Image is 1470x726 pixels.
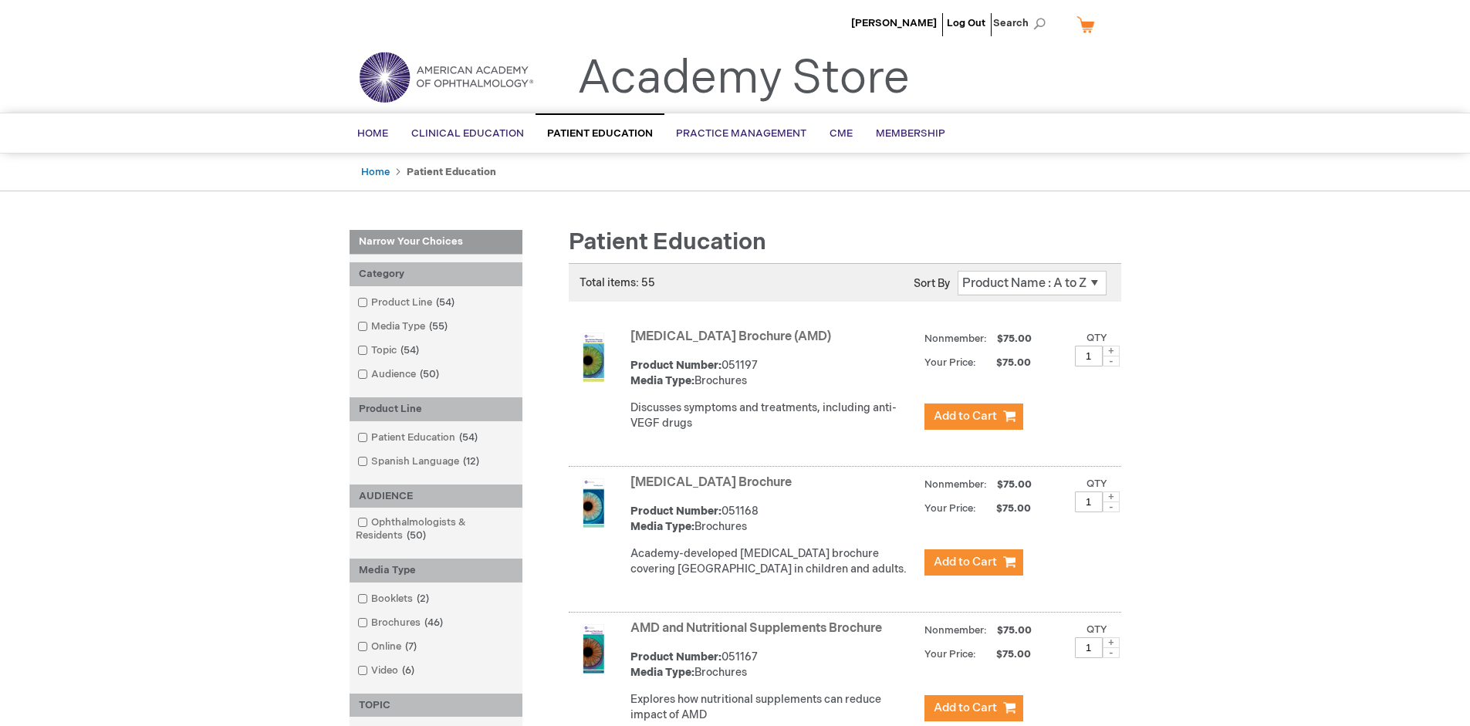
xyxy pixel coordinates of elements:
[630,520,694,533] strong: Media Type:
[924,475,987,495] strong: Nonmember:
[934,409,997,424] span: Add to Cart
[577,51,910,106] a: Academy Store
[630,400,917,431] p: Discusses symptoms and treatments, including anti-VEGF drugs
[411,127,524,140] span: Clinical Education
[630,475,792,490] a: [MEDICAL_DATA] Brochure
[569,624,618,674] img: AMD and Nutritional Supplements Brochure
[1075,637,1103,658] input: Qty
[353,319,454,334] a: Media Type55
[353,454,485,469] a: Spanish Language12
[569,333,618,382] img: Age-Related Macular Degeneration Brochure (AMD)
[421,616,447,629] span: 46
[978,648,1033,660] span: $75.00
[995,624,1034,637] span: $75.00
[547,127,653,140] span: Patient Education
[934,555,997,569] span: Add to Cart
[630,374,694,387] strong: Media Type:
[630,504,917,535] div: 051168 Brochures
[978,502,1033,515] span: $75.00
[851,17,937,29] a: [PERSON_NAME]
[630,666,694,679] strong: Media Type:
[924,695,1023,721] button: Add to Cart
[924,356,976,369] strong: Your Price:
[993,8,1052,39] span: Search
[350,559,522,582] div: Media Type
[350,230,522,255] strong: Narrow Your Choices
[947,17,985,29] a: Log Out
[924,648,976,660] strong: Your Price:
[924,621,987,640] strong: Nonmember:
[403,529,430,542] span: 50
[630,358,917,389] div: 051197 Brochures
[353,343,425,358] a: Topic54
[353,592,435,606] a: Booklets2
[357,127,388,140] span: Home
[630,621,882,636] a: AMD and Nutritional Supplements Brochure
[353,640,423,654] a: Online7
[416,368,443,380] span: 50
[978,356,1033,369] span: $75.00
[580,276,655,289] span: Total items: 55
[455,431,482,444] span: 54
[361,166,390,178] a: Home
[353,367,445,382] a: Audience50
[630,359,721,372] strong: Product Number:
[397,344,423,356] span: 54
[995,333,1034,345] span: $75.00
[1075,491,1103,512] input: Qty
[924,549,1023,576] button: Add to Cart
[353,431,484,445] a: Patient Education54
[934,701,997,715] span: Add to Cart
[830,127,853,140] span: CME
[432,296,458,309] span: 54
[398,664,418,677] span: 6
[407,166,496,178] strong: Patient Education
[630,692,917,723] p: Explores how nutritional supplements can reduce impact of AMD
[876,127,945,140] span: Membership
[413,593,433,605] span: 2
[924,329,987,349] strong: Nonmember:
[924,502,976,515] strong: Your Price:
[353,616,449,630] a: Brochures46
[676,127,806,140] span: Practice Management
[569,228,766,256] span: Patient Education
[569,478,618,528] img: Amblyopia Brochure
[630,546,917,577] p: Academy-developed [MEDICAL_DATA] brochure covering [GEOGRAPHIC_DATA] in children and adults.
[630,505,721,518] strong: Product Number:
[1075,346,1103,366] input: Qty
[353,295,461,310] a: Product Line54
[630,650,917,680] div: 051167 Brochures
[350,694,522,718] div: TOPIC
[459,455,483,468] span: 12
[350,262,522,286] div: Category
[353,515,519,543] a: Ophthalmologists & Residents50
[350,485,522,508] div: AUDIENCE
[630,329,831,344] a: [MEDICAL_DATA] Brochure (AMD)
[425,320,451,333] span: 55
[914,277,950,290] label: Sort By
[350,397,522,421] div: Product Line
[995,478,1034,491] span: $75.00
[353,664,421,678] a: Video6
[1086,623,1107,636] label: Qty
[1086,332,1107,344] label: Qty
[401,640,421,653] span: 7
[1086,478,1107,490] label: Qty
[924,404,1023,430] button: Add to Cart
[630,650,721,664] strong: Product Number:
